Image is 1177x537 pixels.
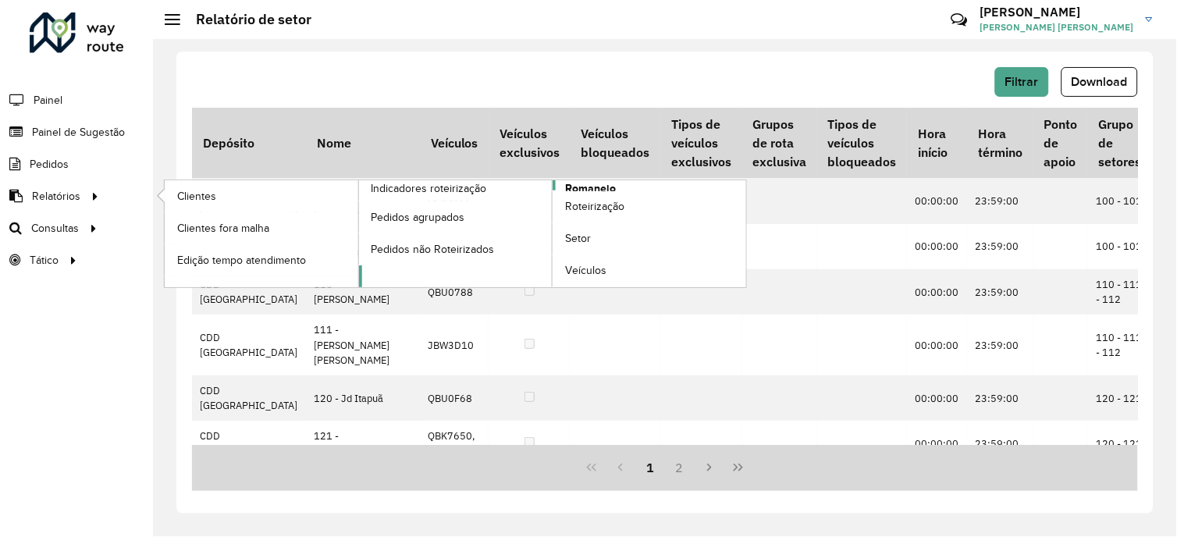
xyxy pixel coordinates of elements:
[980,5,1134,20] h3: [PERSON_NAME]
[192,108,306,178] th: Depósito
[1072,75,1128,88] span: Download
[967,315,1033,375] td: 23:59:00
[995,67,1049,97] button: Filtrar
[1088,421,1152,466] td: 120 - 121
[967,178,1033,223] td: 23:59:00
[553,191,746,222] a: Roteirização
[34,92,62,108] span: Painel
[907,421,967,466] td: 00:00:00
[665,453,695,482] button: 2
[192,315,306,375] td: CDD [GEOGRAPHIC_DATA]
[420,375,489,421] td: QBU0F68
[907,224,967,269] td: 00:00:00
[372,241,495,258] span: Pedidos não Roteirizados
[635,453,665,482] button: 1
[907,375,967,421] td: 00:00:00
[420,421,489,466] td: QBK7650, AWS3D84
[177,252,306,268] span: Edição tempo atendimento
[359,180,747,287] a: Romaneio
[177,188,216,204] span: Clientes
[32,188,80,204] span: Relatórios
[306,269,420,315] td: 110 - [PERSON_NAME]
[165,180,553,287] a: Indicadores roteirização
[1088,108,1152,178] th: Grupo de setores
[967,224,1033,269] td: 23:59:00
[742,108,817,178] th: Grupos de rota exclusiva
[30,156,69,172] span: Pedidos
[967,421,1033,466] td: 23:59:00
[553,223,746,254] a: Setor
[1088,269,1152,315] td: 110 - 111 - 112
[165,212,358,244] a: Clientes fora malha
[565,262,606,279] span: Veículos
[180,11,311,28] h2: Relatório de setor
[571,108,660,178] th: Veículos bloqueados
[306,375,420,421] td: 120 - Jd Itapuã
[420,178,489,223] td: QCI0027
[1088,224,1152,269] td: 100 - 101
[943,3,976,37] a: Contato Rápido
[553,255,746,286] a: Veículos
[1088,375,1152,421] td: 120 - 121
[967,375,1033,421] td: 23:59:00
[724,453,753,482] button: Last Page
[1005,75,1039,88] span: Filtrar
[177,220,269,236] span: Clientes fora malha
[660,108,741,178] th: Tipos de veículos exclusivos
[907,178,967,223] td: 00:00:00
[1088,315,1152,375] td: 110 - 111 - 112
[907,269,967,315] td: 00:00:00
[1061,67,1138,97] button: Download
[907,108,967,178] th: Hora início
[359,233,553,265] a: Pedidos não Roteirizados
[565,180,616,197] span: Romaneio
[31,220,79,236] span: Consultas
[165,180,358,212] a: Clientes
[907,315,967,375] td: 00:00:00
[192,178,306,223] td: CDD [GEOGRAPHIC_DATA]
[192,421,306,466] td: CDD [GEOGRAPHIC_DATA]
[980,20,1134,34] span: [PERSON_NAME] [PERSON_NAME]
[967,108,1033,178] th: Hora término
[695,453,724,482] button: Next Page
[372,180,487,197] span: Indicadores roteirização
[565,198,624,215] span: Roteirização
[1088,178,1152,223] td: 100 - 101
[1033,108,1088,178] th: Ponto de apoio
[372,209,465,226] span: Pedidos agrupados
[192,269,306,315] td: CDD [GEOGRAPHIC_DATA]
[359,201,553,233] a: Pedidos agrupados
[967,269,1033,315] td: 23:59:00
[565,230,591,247] span: Setor
[489,108,570,178] th: Veículos exclusivos
[165,244,358,276] a: Edição tempo atendimento
[306,178,420,223] td: 100 - [PERSON_NAME]
[30,252,59,268] span: Tático
[32,124,125,140] span: Painel de Sugestão
[192,375,306,421] td: CDD [GEOGRAPHIC_DATA]
[420,315,489,375] td: JBW3D10
[817,108,907,178] th: Tipos de veículos bloqueados
[420,108,489,178] th: Veículos
[306,108,420,178] th: Nome
[306,421,420,466] td: 121 - [GEOGRAPHIC_DATA]
[420,269,489,315] td: QBU0788
[306,315,420,375] td: 111 - [PERSON_NAME] [PERSON_NAME]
